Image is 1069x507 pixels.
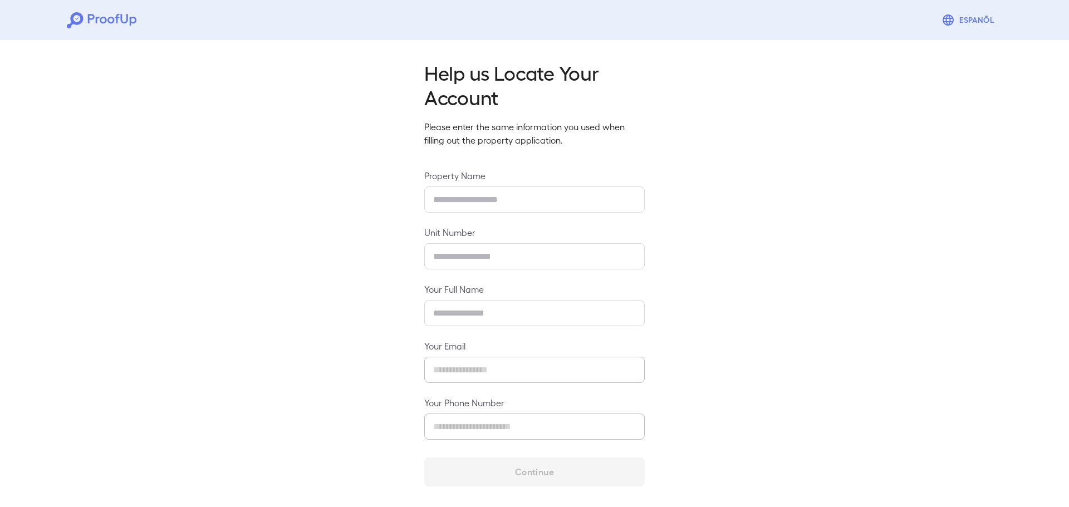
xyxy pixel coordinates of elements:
[424,396,645,409] label: Your Phone Number
[424,226,645,239] label: Unit Number
[424,169,645,182] label: Property Name
[424,120,645,147] p: Please enter the same information you used when filling out the property application.
[424,283,645,296] label: Your Full Name
[424,339,645,352] label: Your Email
[424,60,645,109] h2: Help us Locate Your Account
[937,9,1002,31] button: Espanõl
